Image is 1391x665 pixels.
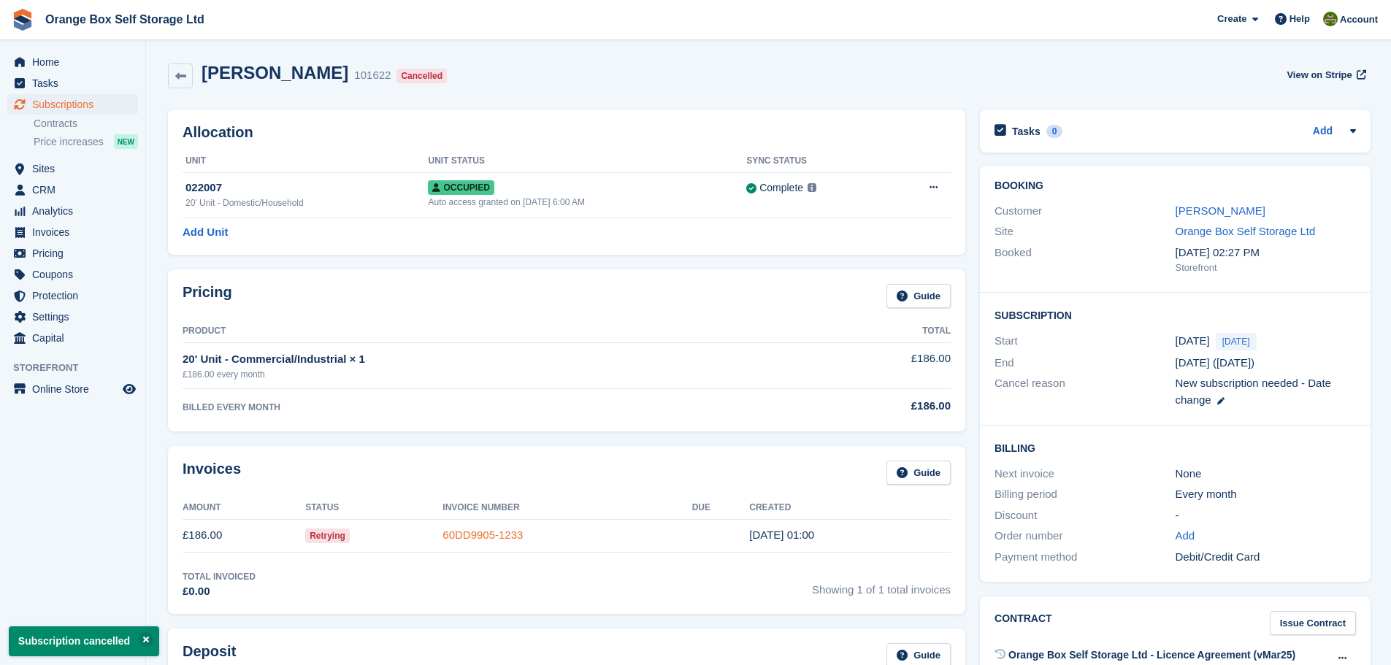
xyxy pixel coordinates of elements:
h2: Tasks [1012,125,1041,138]
td: £186.00 [813,342,951,388]
th: Unit Status [428,150,746,173]
a: Add Unit [183,224,228,241]
div: 20' Unit - Commercial/Industrial × 1 [183,351,813,368]
th: Sync Status [746,150,889,173]
div: Payment method [995,549,1175,566]
a: Guide [886,284,951,308]
div: Storefront [1176,261,1356,275]
span: Pricing [32,243,120,264]
div: Discount [995,507,1175,524]
span: Home [32,52,120,72]
h2: Pricing [183,284,232,308]
a: menu [7,379,138,399]
h2: Billing [995,440,1356,455]
th: Product [183,320,813,343]
span: Tasks [32,73,120,93]
a: Guide [886,461,951,485]
a: View on Stripe [1281,63,1369,87]
span: Subscriptions [32,94,120,115]
div: Debit/Credit Card [1176,549,1356,566]
a: [PERSON_NAME] [1176,204,1265,217]
div: Cancelled [396,69,447,83]
span: Settings [32,307,120,327]
div: Total Invoiced [183,570,256,583]
h2: Invoices [183,461,241,485]
div: 0 [1046,125,1063,138]
div: [DATE] 02:27 PM [1176,245,1356,261]
span: View on Stripe [1287,68,1352,82]
a: menu [7,73,138,93]
span: Coupons [32,264,120,285]
a: menu [7,264,138,285]
div: End [995,355,1175,372]
span: Create [1217,12,1246,26]
a: Orange Box Self Storage Ltd [39,7,210,31]
div: £186.00 every month [183,368,813,381]
a: menu [7,307,138,327]
div: 20' Unit - Domestic/Household [185,196,428,210]
a: menu [7,94,138,115]
a: Add [1313,123,1333,140]
span: Help [1290,12,1310,26]
div: Orange Box Self Storage Ltd - Licence Agreement (vMar25) [1008,647,1295,663]
a: Add [1176,528,1195,545]
div: Next invoice [995,466,1175,483]
span: Invoices [32,222,120,242]
img: stora-icon-8386f47178a22dfd0bd8f6a31ec36ba5ce8667c1dd55bd0f319d3a0aa187defe.svg [12,9,34,31]
th: Total [813,320,951,343]
h2: [PERSON_NAME] [202,63,348,82]
span: CRM [32,180,120,200]
a: menu [7,328,138,348]
td: £186.00 [183,519,305,552]
div: BILLED EVERY MONTH [183,401,813,414]
time: 2025-09-04 00:00:42 UTC [749,528,814,541]
div: Start [995,333,1175,350]
div: - [1176,507,1356,524]
div: Site [995,223,1175,240]
a: menu [7,158,138,179]
th: Amount [183,496,305,520]
div: NEW [114,134,138,149]
a: menu [7,243,138,264]
div: £0.00 [183,583,256,600]
span: Price increases [34,135,104,149]
a: menu [7,180,138,200]
h2: Contract [995,611,1052,635]
div: Auto access granted on [DATE] 6:00 AM [428,196,746,209]
span: Online Store [32,379,120,399]
div: 101622 [354,67,391,84]
div: 022007 [185,180,428,196]
th: Due [692,496,750,520]
span: [DATE] [1216,333,1257,350]
div: Complete [759,180,803,196]
div: Billing period [995,486,1175,503]
a: menu [7,52,138,72]
span: Showing 1 of 1 total invoices [812,570,951,600]
th: Status [305,496,442,520]
div: None [1176,466,1356,483]
span: Retrying [305,528,350,543]
img: icon-info-grey-7440780725fd019a000dd9b08b2336e03edf1995a4989e88bcd33f0948082b44.svg [808,183,816,192]
span: Capital [32,328,120,348]
a: Contracts [34,117,138,131]
div: Cancel reason [995,375,1175,408]
a: 60DD9905-1233 [442,528,523,541]
th: Unit [183,150,428,173]
a: Price increases NEW [34,134,138,150]
div: Order number [995,528,1175,545]
span: Account [1340,12,1378,27]
span: Occupied [428,180,494,195]
img: Pippa White [1323,12,1338,26]
a: menu [7,285,138,306]
h2: Allocation [183,124,951,141]
div: Booked [995,245,1175,275]
h2: Subscription [995,307,1356,322]
span: Storefront [13,361,145,375]
th: Invoice Number [442,496,691,520]
span: Sites [32,158,120,179]
a: menu [7,222,138,242]
div: £186.00 [813,398,951,415]
div: Every month [1176,486,1356,503]
time: 2025-09-04 00:00:00 UTC [1176,333,1210,350]
a: Orange Box Self Storage Ltd [1176,225,1316,237]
